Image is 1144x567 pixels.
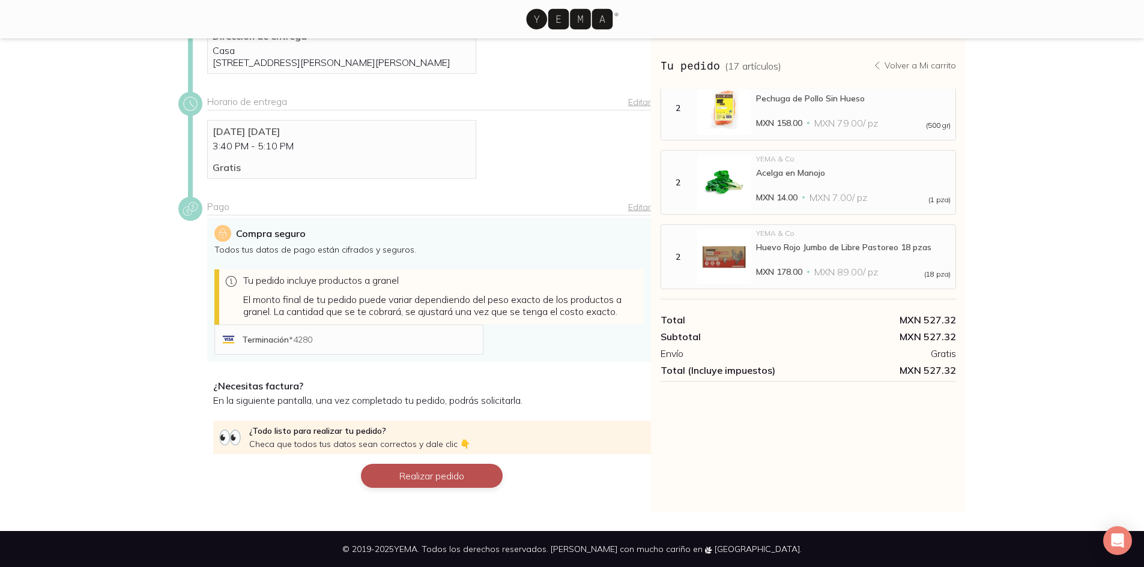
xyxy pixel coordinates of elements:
span: (18 pza) [924,271,951,278]
img: Huevo Rojo Jumbo de Libre Pastoreo 18 pzas [697,230,751,284]
p: Terminación [242,334,312,345]
p: ¿Necesitas factura? [213,380,651,392]
div: 2 [664,103,692,113]
span: [PERSON_NAME] con mucho cariño en [GEOGRAPHIC_DATA]. [551,544,802,554]
div: Subtotal [661,331,808,343]
span: 👀 [218,425,242,448]
div: Pago [207,200,651,215]
div: 2 [664,177,692,188]
span: (500 gr) [926,122,951,129]
img: Acelga en Manojo [697,155,751,209]
span: MXN 158.00 [756,117,802,129]
p: [DATE] [DATE] [213,125,471,137]
div: MXN 527.32 [808,314,956,326]
h3: Tu pedido [661,58,781,73]
span: Checa que todos tus datos sean correctos y dale clic 👇 [249,439,470,449]
a: Editar [628,97,651,107]
div: YEMA & Co [756,155,951,163]
div: Total (Incluye impuestos) [661,364,808,376]
p: ¿Todo listo para realizar tu pedido? [249,425,470,449]
p: 3:40 PM - 5:10 PM [213,140,471,152]
a: Editar [628,202,651,212]
div: Pechuga de Pollo Sin Hueso [756,93,951,104]
span: MXN 7.00 / pz [810,191,867,203]
div: Open Intercom Messenger [1103,526,1132,555]
p: Volver a Mi carrito [885,60,956,71]
p: [STREET_ADDRESS][PERSON_NAME][PERSON_NAME] [213,56,471,68]
span: MXN 14.00 [756,191,797,203]
div: Huevo Rojo Jumbo de Libre Pastoreo 18 pzas [756,242,951,253]
p: Compra seguro [236,226,306,241]
p: El monto final de tu pedido puede variar dependiendo del peso exacto de los productos a granel. L... [243,293,639,317]
span: ( 17 artículos ) [725,60,781,72]
div: Total [661,314,808,326]
span: (1 pza) [928,196,951,203]
span: * 4280 [289,334,312,345]
a: Volver a Mi carrito [873,60,956,71]
div: YEMA & Co [756,230,951,237]
p: En la siguiente pantalla, una vez completado tu pedido, podrás solicitarla. [213,394,651,406]
div: Envío [661,347,808,359]
div: Acelga en Manojo [756,167,951,178]
img: Pechuga de Pollo Sin Hueso [697,81,751,135]
div: Horario de entrega [207,95,651,110]
span: Tu pedido incluye productos a granel [243,274,399,286]
p: Todos tus datos de pago están cifrados y seguros. [214,244,644,255]
span: MXN 527.32 [808,364,956,376]
p: Gratis [213,161,471,173]
p: Casa [213,44,471,56]
div: 2 [664,251,692,262]
div: Gratis [808,347,956,359]
span: MXN 89.00 / pz [814,266,878,278]
span: MXN 79.00 / pz [814,117,878,129]
div: MXN 527.32 [808,331,956,343]
button: Realizar pedido [361,464,503,488]
span: MXN 178.00 [756,266,802,278]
